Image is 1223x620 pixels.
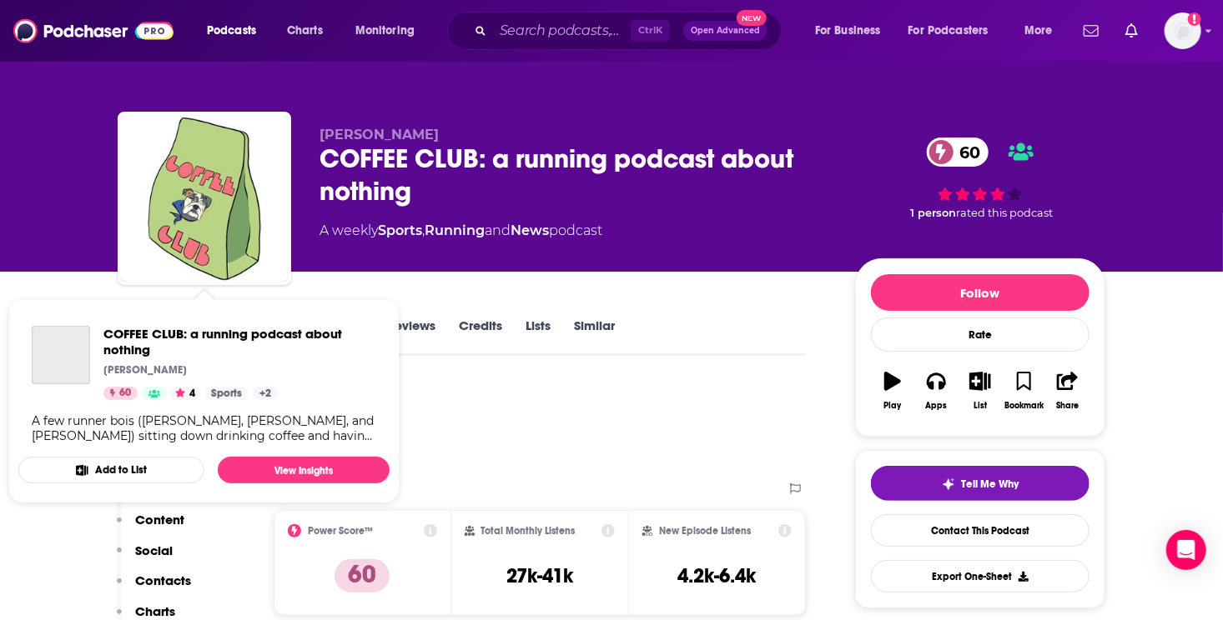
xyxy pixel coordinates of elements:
[335,559,390,592] p: 60
[737,10,767,26] span: New
[871,514,1090,547] a: Contact This Podcast
[942,477,955,491] img: tell me why sparkle
[631,20,670,42] span: Ctrl K
[117,542,173,573] button: Social
[1165,12,1201,49] button: Show profile menu
[344,17,436,44] button: open menu
[13,15,174,47] img: Podchaser - Follow, Share and Rate Podcasts
[659,525,751,537] h2: New Episode Listens
[855,127,1105,230] div: 60 1 personrated this podcast
[485,222,511,238] span: and
[914,361,958,421] button: Apps
[218,457,390,483] a: View Insights
[691,27,760,35] span: Open Advanced
[493,17,631,44] input: Search podcasts, credits, & more...
[871,274,1090,311] button: Follow
[1046,361,1090,421] button: Share
[1188,12,1201,26] svg: Add a profile image
[425,222,485,238] a: Running
[506,563,573,588] h3: 27k-41k
[526,317,551,356] a: Lists
[121,115,288,282] img: COFFEE CLUB: a running podcast about nothing
[320,221,602,241] div: A weekly podcast
[1002,361,1045,421] button: Bookmark
[908,19,989,42] span: For Podcasters
[815,19,881,42] span: For Business
[871,466,1090,501] button: tell me why sparkleTell Me Why
[459,317,502,356] a: Credits
[683,21,768,41] button: Open AdvancedNew
[898,17,1013,44] button: open menu
[103,387,138,400] a: 60
[871,361,914,421] button: Play
[927,137,989,167] a: 60
[276,17,333,44] a: Charts
[119,385,131,402] span: 60
[1166,530,1206,570] div: Open Intercom Messenger
[962,477,1019,491] span: Tell Me Why
[1119,17,1145,45] a: Show notifications dropdown
[355,19,415,42] span: Monitoring
[103,326,376,357] a: COFFEE CLUB: a running podcast about nothing
[18,457,204,483] button: Add to List
[170,387,200,400] button: 4
[944,137,989,167] span: 60
[135,512,184,527] p: Content
[1165,12,1201,49] img: User Profile
[926,401,948,411] div: Apps
[1024,19,1053,42] span: More
[320,127,439,142] span: [PERSON_NAME]
[117,512,184,542] button: Content
[287,19,323,42] span: Charts
[378,222,422,238] a: Sports
[871,317,1090,352] div: Rate
[574,317,615,356] a: Similar
[871,560,1090,592] button: Export One-Sheet
[308,525,373,537] h2: Power Score™
[135,603,175,619] p: Charts
[195,17,278,44] button: open menu
[956,207,1053,219] span: rated this podcast
[422,222,425,238] span: ,
[884,401,902,411] div: Play
[1013,17,1074,44] button: open menu
[463,12,798,50] div: Search podcasts, credits, & more...
[135,542,173,558] p: Social
[1165,12,1201,49] span: Logged in as GregKubie
[803,17,902,44] button: open menu
[511,222,549,238] a: News
[910,207,956,219] span: 1 person
[32,326,90,384] a: COFFEE CLUB: a running podcast about nothing
[207,19,256,42] span: Podcasts
[204,387,249,400] a: Sports
[481,525,576,537] h2: Total Monthly Listens
[1056,401,1079,411] div: Share
[974,401,987,411] div: List
[103,363,187,377] p: [PERSON_NAME]
[959,361,1002,421] button: List
[678,563,757,588] h3: 4.2k-6.4k
[253,387,278,400] a: +2
[387,317,435,356] a: Reviews
[32,413,376,443] div: A few runner bois ([PERSON_NAME], [PERSON_NAME], and [PERSON_NAME]) sitting down drinking coffee ...
[135,572,191,588] p: Contacts
[117,572,191,603] button: Contacts
[1004,401,1044,411] div: Bookmark
[1077,17,1105,45] a: Show notifications dropdown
